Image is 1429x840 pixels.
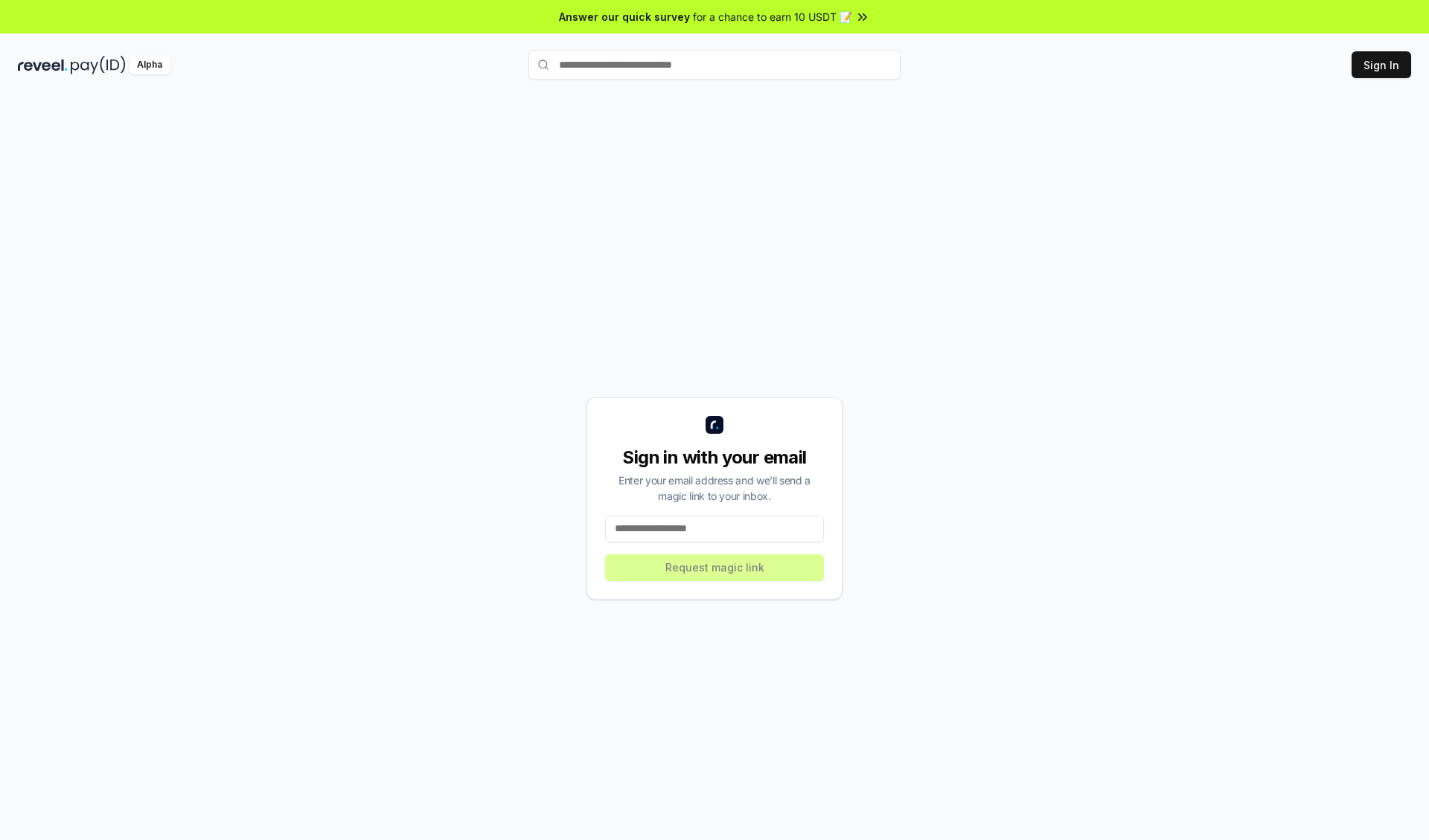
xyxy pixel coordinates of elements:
img: pay_id [71,56,126,74]
div: Enter your email address and we’ll send a magic link to your inbox. [605,472,824,504]
span: Answer our quick survey [559,9,690,25]
img: reveel_dark [18,56,68,74]
div: Alpha [129,56,170,74]
span: for a chance to earn 10 USDT 📝 [693,9,852,25]
img: logo_small [706,416,723,434]
div: Sign in with your email [605,446,824,469]
button: Sign In [1352,51,1411,78]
